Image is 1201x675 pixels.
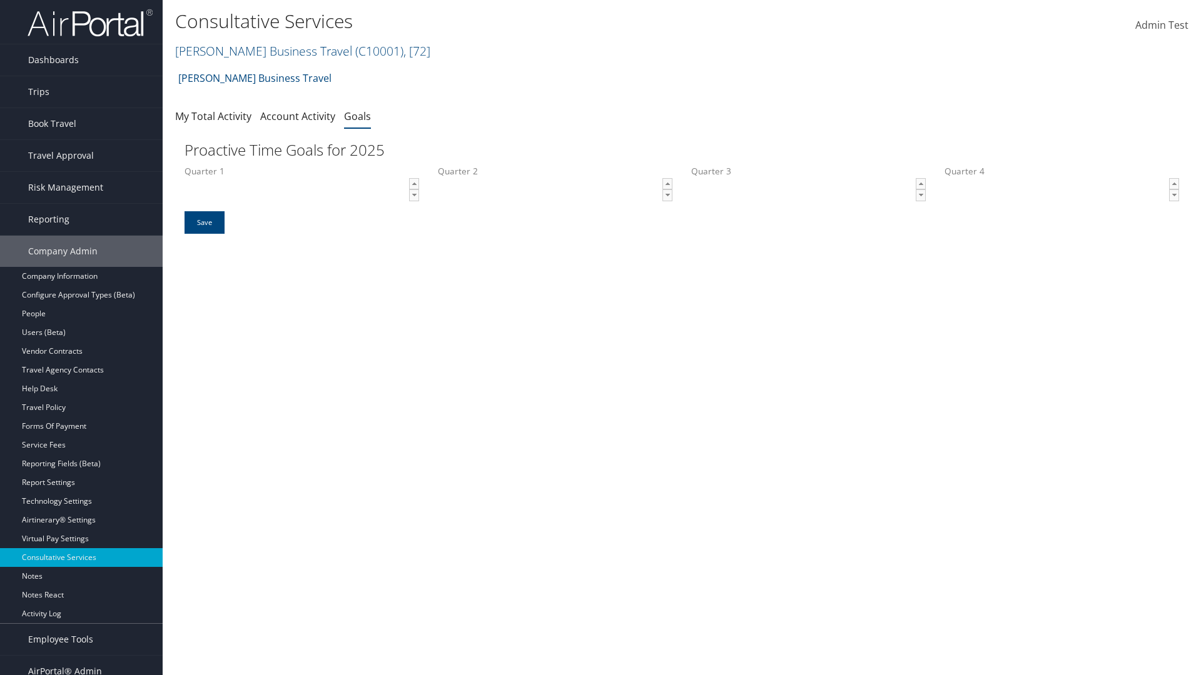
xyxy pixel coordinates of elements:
span: ▲ [1170,179,1180,189]
h2: Proactive Time Goals for 2025 [185,139,1179,161]
span: Travel Approval [28,140,94,171]
a: My Total Activity [175,109,251,123]
span: ▼ [916,190,926,200]
label: Quarter 3 [691,165,926,211]
h1: Consultative Services [175,8,851,34]
a: ▼ [662,189,672,201]
label: Quarter 1 [185,165,419,211]
label: Quarter 4 [945,165,1179,211]
a: Goals [344,109,371,123]
span: Trips [28,76,49,107]
a: ▼ [1169,189,1179,201]
a: ▲ [662,178,672,190]
img: airportal-logo.png [28,8,153,37]
span: ( C10001 ) [355,42,403,59]
span: Reporting [28,204,69,235]
span: ▲ [663,179,673,189]
a: ▼ [916,189,926,201]
a: [PERSON_NAME] Business Travel [175,42,430,59]
span: Dashboards [28,44,79,76]
label: Quarter 2 [438,165,672,211]
span: Book Travel [28,108,76,139]
a: Admin Test [1135,6,1188,45]
input: Save [185,211,225,234]
span: Employee Tools [28,624,93,655]
a: ▲ [916,178,926,190]
span: Admin Test [1135,18,1188,32]
a: ▲ [409,178,419,190]
span: , [ 72 ] [403,42,430,59]
span: ▼ [1170,190,1180,200]
a: [PERSON_NAME] Business Travel [178,66,332,91]
a: ▼ [409,189,419,201]
span: ▲ [410,179,420,189]
span: Risk Management [28,172,103,203]
span: ▲ [916,179,926,189]
span: ▼ [410,190,420,200]
a: Account Activity [260,109,335,123]
span: ▼ [663,190,673,200]
a: ▲ [1169,178,1179,190]
span: Company Admin [28,236,98,267]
